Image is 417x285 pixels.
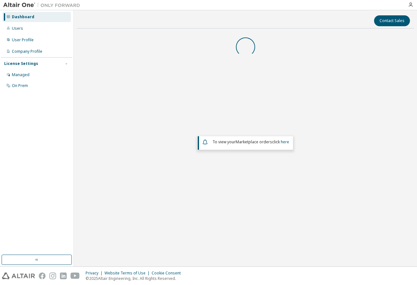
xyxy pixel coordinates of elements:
[39,273,46,279] img: facebook.svg
[213,139,289,145] span: To view your click
[281,139,289,145] a: here
[12,83,28,88] div: On Prem
[104,271,152,276] div: Website Terms of Use
[152,271,185,276] div: Cookie Consent
[374,15,410,26] button: Contact Sales
[236,139,272,145] em: Marketplace orders
[3,2,83,8] img: Altair One
[12,14,34,20] div: Dashboard
[12,49,42,54] div: Company Profile
[12,26,23,31] div: Users
[2,273,35,279] img: altair_logo.svg
[60,273,67,279] img: linkedin.svg
[86,276,185,281] p: © 2025 Altair Engineering, Inc. All Rights Reserved.
[4,61,38,66] div: License Settings
[71,273,80,279] img: youtube.svg
[49,273,56,279] img: instagram.svg
[12,37,34,43] div: User Profile
[86,271,104,276] div: Privacy
[12,72,29,77] div: Managed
